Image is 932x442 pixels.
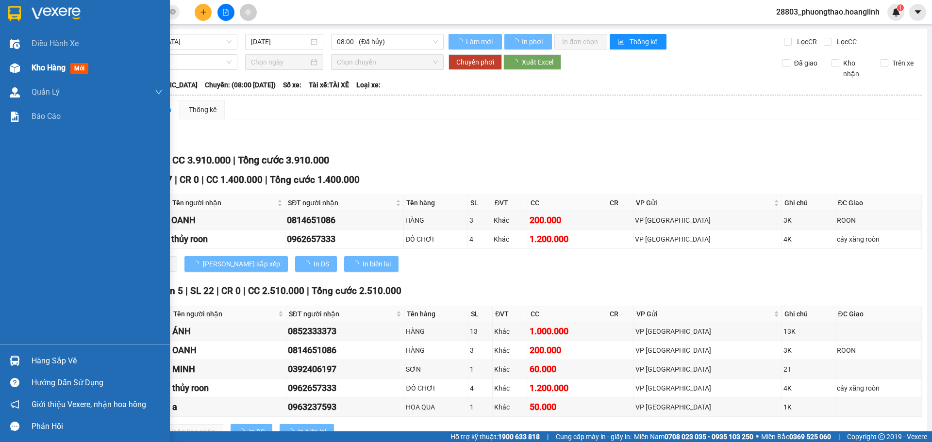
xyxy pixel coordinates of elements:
[406,364,466,375] div: SƠN
[172,154,231,166] span: CC 3.910.000
[10,400,19,409] span: notification
[838,431,840,442] span: |
[470,364,491,375] div: 1
[835,341,922,360] td: ROON
[404,306,468,322] th: Tên hàng
[782,195,836,211] th: Ghi chú
[155,88,163,96] span: down
[405,234,466,245] div: ĐỒ CHƠI
[554,34,607,49] button: In đơn chọn
[494,402,526,412] div: Khác
[10,378,19,387] span: question-circle
[240,4,257,21] button: aim
[783,402,833,412] div: 1K
[312,285,401,296] span: Tổng cước 2.510.000
[909,4,926,21] button: caret-down
[175,174,177,185] span: |
[171,213,283,227] div: OANH
[783,383,833,393] div: 4K
[190,285,214,296] span: SL 22
[171,232,283,246] div: thủy roon
[286,360,405,379] td: 0392406197
[636,309,772,319] span: VP Gửi
[530,213,605,227] div: 200.000
[352,261,363,267] span: loading
[494,345,526,356] div: Khác
[610,34,666,49] button: bar-chartThống kê
[530,381,605,395] div: 1.200.000
[205,80,276,90] span: Chuyến: (08:00 [DATE])
[171,322,286,341] td: ÁNH
[295,256,337,272] button: In DS
[195,4,212,21] button: plus
[171,341,286,360] td: OANH
[270,174,360,185] span: Tổng cước 1.400.000
[32,37,79,49] span: Điều hành xe
[665,433,753,441] strong: 0708 023 035 - 0935 103 250
[171,379,286,398] td: thủy roon
[789,433,831,441] strong: 0369 525 060
[634,360,782,379] td: VP Mỹ Đình
[189,104,216,115] div: Thống kê
[170,230,285,249] td: thủy roon
[450,431,540,442] span: Hỗ trợ kỹ thuật:
[607,306,633,322] th: CR
[172,400,284,414] div: a
[470,345,491,356] div: 3
[172,325,284,338] div: ÁNH
[180,174,199,185] span: CR 0
[839,58,873,79] span: Kho nhận
[530,344,605,357] div: 200.000
[498,433,540,441] strong: 1900 633 818
[288,381,403,395] div: 0962657333
[201,174,204,185] span: |
[245,9,251,16] span: aim
[783,345,833,356] div: 3K
[157,285,183,296] span: Đơn 5
[337,34,438,49] span: 08:00 - (Đã hủy)
[221,285,241,296] span: CR 0
[528,306,607,322] th: CC
[897,4,904,11] sup: 1
[493,306,528,322] th: ĐVT
[634,379,782,398] td: VP Mỹ Đình
[406,402,466,412] div: HOA QUA
[635,383,780,393] div: VP [GEOGRAPHIC_DATA]
[635,326,780,337] div: VP [GEOGRAPHIC_DATA]
[170,9,176,15] span: close-circle
[286,341,405,360] td: 0814651086
[547,431,549,442] span: |
[899,4,902,11] span: 1
[288,400,403,414] div: 0963237593
[286,379,405,398] td: 0962657333
[469,234,491,245] div: 4
[468,195,493,211] th: SL
[635,402,780,412] div: VP [GEOGRAPHIC_DATA]
[469,215,491,226] div: 3
[231,424,272,440] button: In DS
[203,259,280,269] span: [PERSON_NAME] sắp xếp
[32,376,163,390] div: Hướng dẫn sử dụng
[192,261,203,267] span: loading
[283,80,301,90] span: Số xe:
[470,402,491,412] div: 1
[285,230,404,249] td: 0962657333
[10,422,19,431] span: message
[530,325,605,338] div: 1.000.000
[10,112,20,122] img: solution-icon
[344,256,399,272] button: In biên lai
[404,195,467,211] th: Tên hàng
[172,344,284,357] div: OANH
[216,285,219,296] span: |
[470,326,491,337] div: 13
[238,428,249,435] span: loading
[456,38,465,45] span: loading
[173,309,276,319] span: Tên người nhận
[233,154,235,166] span: |
[783,234,834,245] div: 4K
[790,58,821,68] span: Đã giao
[783,364,833,375] div: 2T
[222,9,229,16] span: file-add
[337,55,438,69] span: Chọn chuyến
[494,364,526,375] div: Khác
